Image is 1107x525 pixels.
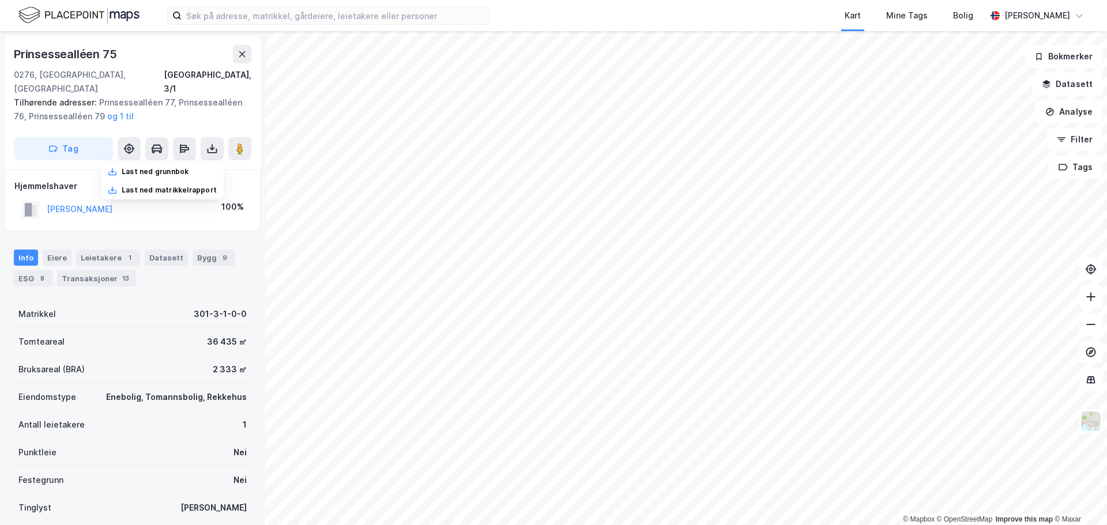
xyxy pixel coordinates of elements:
[106,390,247,404] div: Enebolig, Tomannsbolig, Rekkehus
[14,96,242,123] div: Prinsessealléen 77, Prinsessealléen 76, Prinsessealléen 79
[996,515,1053,523] a: Improve this map
[1036,100,1102,123] button: Analyse
[182,7,490,24] input: Søk på adresse, matrikkel, gårdeiere, leietakere eller personer
[18,445,57,459] div: Punktleie
[1025,45,1102,68] button: Bokmerker
[122,186,217,195] div: Last ned matrikkelrapport
[234,445,247,459] div: Nei
[14,97,99,107] span: Tilhørende adresser:
[18,335,65,349] div: Tomteareal
[1080,410,1102,432] img: Z
[14,137,113,160] button: Tag
[194,307,247,321] div: 301-3-1-0-0
[937,515,993,523] a: OpenStreetMap
[234,473,247,487] div: Nei
[213,362,247,376] div: 2 333 ㎡
[243,418,247,432] div: 1
[1047,128,1102,151] button: Filter
[164,68,251,96] div: [GEOGRAPHIC_DATA], 3/1
[76,250,140,266] div: Leietakere
[14,68,164,96] div: 0276, [GEOGRAPHIC_DATA], [GEOGRAPHIC_DATA]
[903,515,935,523] a: Mapbox
[122,167,189,176] div: Last ned grunnbok
[1049,470,1107,525] div: Kontrollprogram for chat
[18,473,63,487] div: Festegrunn
[1049,156,1102,179] button: Tags
[1049,470,1107,525] iframe: Chat Widget
[14,179,251,193] div: Hjemmelshaver
[207,335,247,349] div: 36 435 ㎡
[120,273,131,284] div: 13
[886,9,928,22] div: Mine Tags
[14,250,38,266] div: Info
[18,362,85,376] div: Bruksareal (BRA)
[14,270,52,286] div: ESG
[18,501,51,515] div: Tinglyst
[43,250,71,266] div: Eiere
[18,5,140,25] img: logo.f888ab2527a4732fd821a326f86c7f29.svg
[1032,73,1102,96] button: Datasett
[57,270,136,286] div: Transaksjoner
[953,9,973,22] div: Bolig
[219,252,231,263] div: 9
[18,418,85,432] div: Antall leietakere
[145,250,188,266] div: Datasett
[193,250,235,266] div: Bygg
[18,307,56,321] div: Matrikkel
[124,252,135,263] div: 1
[36,273,48,284] div: 8
[18,390,76,404] div: Eiendomstype
[845,9,861,22] div: Kart
[1004,9,1070,22] div: [PERSON_NAME]
[180,501,247,515] div: [PERSON_NAME]
[14,45,119,63] div: Prinsessealléen 75
[221,200,244,214] div: 100%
